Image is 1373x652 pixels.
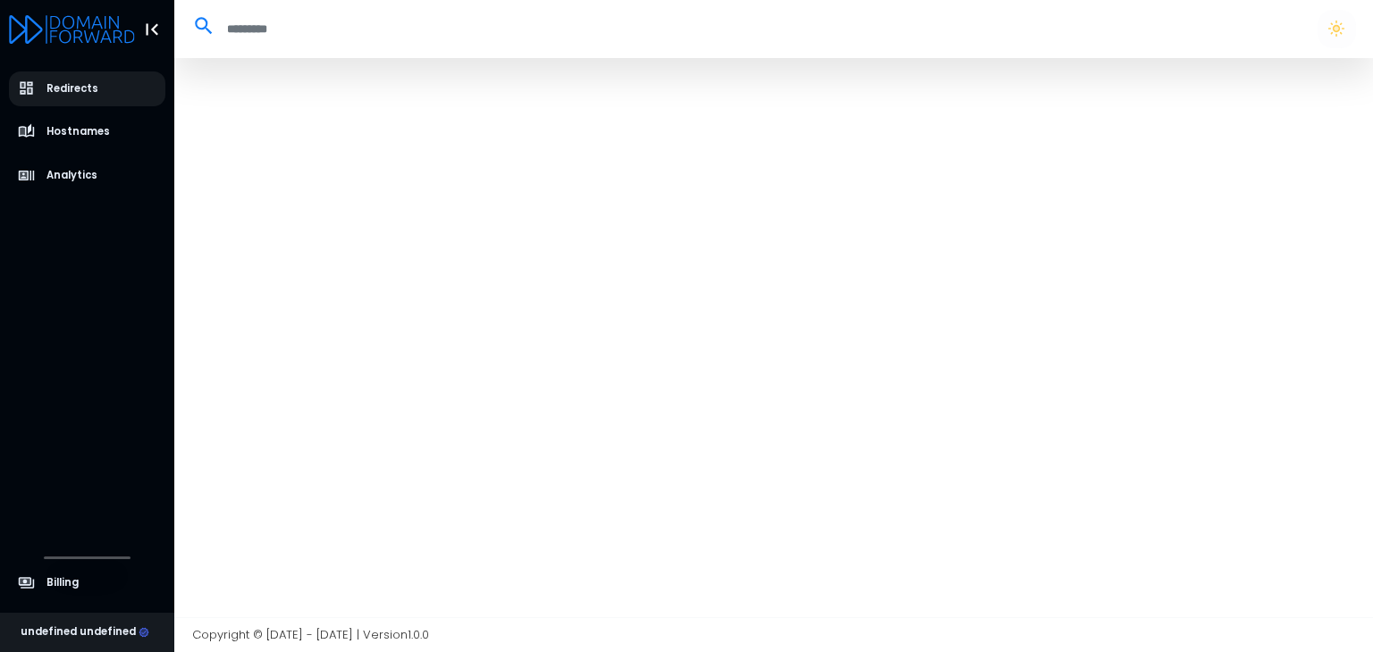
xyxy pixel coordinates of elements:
[46,575,79,590] span: Billing
[21,624,149,640] div: undefined undefined
[46,168,97,183] span: Analytics
[9,71,166,106] a: Redirects
[9,114,166,149] a: Hostnames
[46,81,98,96] span: Redirects
[9,158,166,193] a: Analytics
[9,16,135,40] a: Logo
[192,626,429,643] span: Copyright © [DATE] - [DATE] | Version 1.0.0
[9,565,166,600] a: Billing
[46,124,110,139] span: Hostnames
[135,13,169,46] button: Toggle Aside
